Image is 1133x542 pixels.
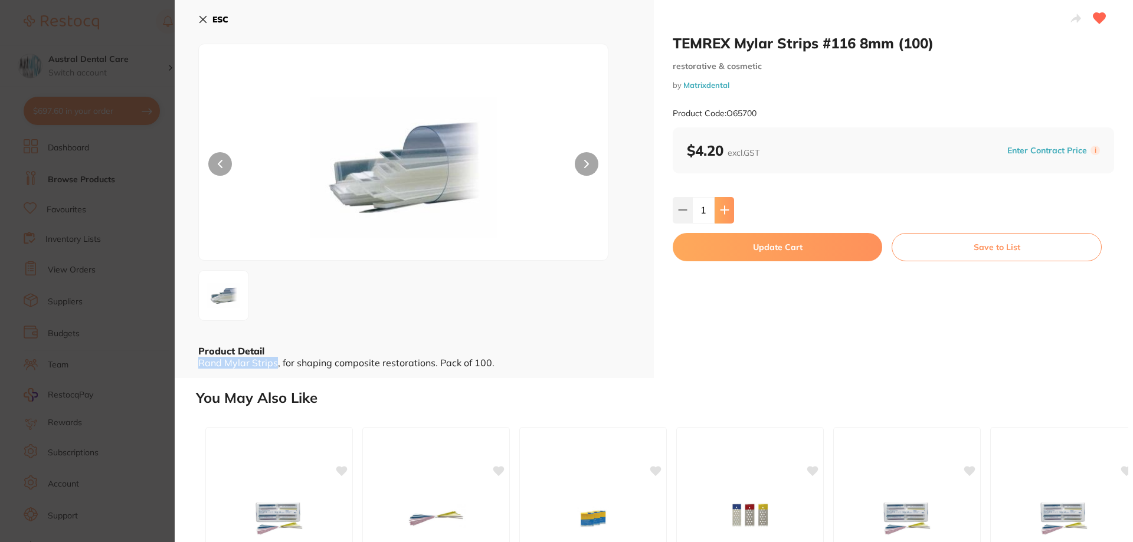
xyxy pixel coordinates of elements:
button: Enter Contract Price [1004,145,1091,156]
h2: TEMREX Mylar Strips #116 8mm (100) [673,34,1114,52]
b: $4.20 [687,142,759,159]
button: Update Cart [673,233,882,261]
button: Save to List [892,233,1102,261]
a: Matrixdental [683,80,729,90]
small: by [673,81,1114,90]
small: Product Code: O65700 [673,109,757,119]
button: ESC [198,9,228,29]
h2: You May Also Like [196,390,1128,406]
span: excl. GST [728,147,759,158]
img: MzAweDMwMC5qcGc [202,274,245,317]
div: Rand Mylar Strips, for shaping composite restorations. Pack of 100. [198,357,630,368]
img: MzAweDMwMC5qcGc [281,74,526,260]
b: ESC [212,14,228,25]
label: i [1091,146,1100,155]
small: restorative & cosmetic [673,61,1114,71]
b: Product Detail [198,345,264,357]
